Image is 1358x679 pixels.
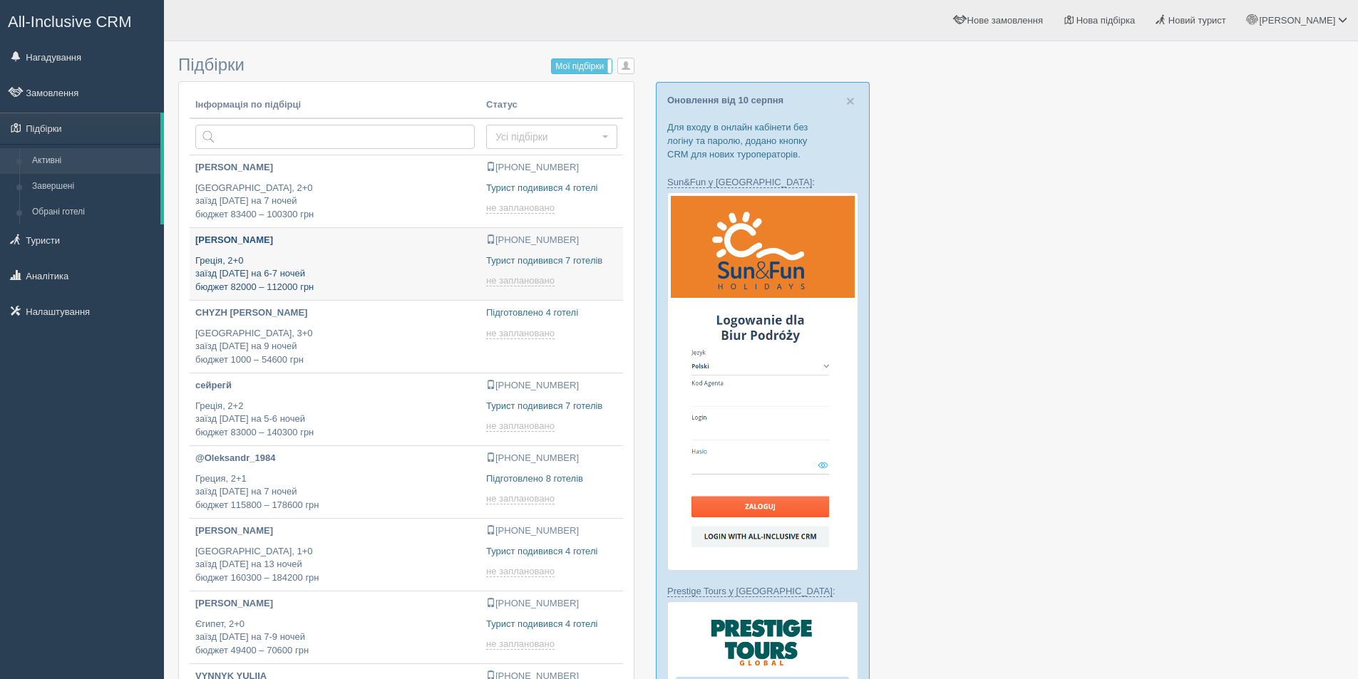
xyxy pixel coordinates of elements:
a: не заплановано [486,275,557,286]
p: CHYZH [PERSON_NAME] [195,306,475,320]
p: Підготовлено 4 готелі [486,306,617,320]
p: Єгипет, 2+0 заїзд [DATE] на 7-9 ночей бюджет 49400 – 70600 грн [195,618,475,658]
p: сейрегй [195,379,475,393]
span: × [846,93,855,109]
span: All-Inclusive CRM [8,13,132,31]
a: не заплановано [486,638,557,650]
a: All-Inclusive CRM [1,1,163,40]
p: [GEOGRAPHIC_DATA], 1+0 заїзд [DATE] на 13 ночей бюджет 160300 – 184200 грн [195,545,475,585]
p: Турист подивився 4 готелі [486,618,617,631]
a: не заплановано [486,202,557,214]
a: Sun&Fun у [GEOGRAPHIC_DATA] [667,177,812,188]
label: Мої підбірки [552,59,612,73]
a: [PERSON_NAME] [GEOGRAPHIC_DATA], 1+0заїзд [DATE] на 13 ночейбюджет 160300 – 184200 грн [190,519,480,591]
p: [PERSON_NAME] [195,524,475,538]
p: [PERSON_NAME] [195,597,475,611]
p: [PHONE_NUMBER] [486,597,617,611]
p: Турист подивився 7 готелів [486,254,617,268]
a: Обрані готелі [26,199,160,225]
a: не заплановано [486,420,557,432]
p: [PHONE_NUMBER] [486,234,617,247]
a: Активні [26,148,160,174]
p: [PHONE_NUMBER] [486,379,617,393]
a: сейрегй Греція, 2+2заїзд [DATE] на 5-6 ночейбюджет 83000 – 140300 грн [190,373,480,445]
a: [PERSON_NAME] [GEOGRAPHIC_DATA], 2+0заїзд [DATE] на 7 ночейбюджет 83400 – 100300 грн [190,155,480,227]
span: Нова підбірка [1076,15,1136,26]
p: [GEOGRAPHIC_DATA], 3+0 заїзд [DATE] на 9 ночей бюджет 1000 – 54600 грн [195,327,475,367]
span: не заплановано [486,275,555,286]
span: Усі підбірки [495,130,599,144]
a: не заплановано [486,566,557,577]
p: Турист подивився 7 готелів [486,400,617,413]
p: Греція, 2+2 заїзд [DATE] на 5-6 ночей бюджет 83000 – 140300 грн [195,400,475,440]
span: не заплановано [486,566,555,577]
button: Close [846,93,855,108]
th: Інформація по підбірці [190,93,480,118]
p: Греція, 2+0 заїзд [DATE] на 6-7 ночей бюджет 82000 – 112000 грн [195,254,475,294]
p: @Oleksandr_1984 [195,452,475,465]
a: CHYZH [PERSON_NAME] [GEOGRAPHIC_DATA], 3+0заїзд [DATE] на 9 ночейбюджет 1000 – 54600 грн [190,301,480,373]
a: Prestige Tours у [GEOGRAPHIC_DATA] [667,586,833,597]
p: [PHONE_NUMBER] [486,524,617,538]
p: Для входу в онлайн кабінети без логіну та паролю, додано кнопку CRM для нових туроператорів. [667,120,858,161]
input: Пошук за країною або туристом [195,125,475,149]
a: Завершені [26,174,160,199]
a: [PERSON_NAME] Греція, 2+0заїзд [DATE] на 6-7 ночейбюджет 82000 – 112000 грн [190,228,480,300]
span: Підбірки [178,55,245,74]
span: не заплановано [486,638,555,650]
span: не заплановано [486,420,555,432]
span: [PERSON_NAME] [1259,15,1335,26]
a: не заплановано [486,328,557,339]
p: [PHONE_NUMBER] [486,452,617,465]
button: Усі підбірки [486,125,617,149]
a: [PERSON_NAME] Єгипет, 2+0заїзд [DATE] на 7-9 ночейбюджет 49400 – 70600 грн [190,591,480,663]
p: Підготовлено 8 готелів [486,472,617,486]
a: не заплановано [486,493,557,504]
span: не заплановано [486,493,555,504]
span: Новий турист [1168,15,1226,26]
a: @Oleksandr_1984 Греция, 2+1заїзд [DATE] на 7 ночейбюджет 115800 – 178600 грн [190,446,480,518]
th: Статус [480,93,623,118]
p: Греция, 2+1 заїзд [DATE] на 7 ночей бюджет 115800 – 178600 грн [195,472,475,512]
p: [GEOGRAPHIC_DATA], 2+0 заїзд [DATE] на 7 ночей бюджет 83400 – 100300 грн [195,182,475,222]
p: Турист подивився 4 готелі [486,545,617,559]
span: Нове замовлення [967,15,1043,26]
p: [PHONE_NUMBER] [486,161,617,175]
p: : [667,175,858,189]
p: [PERSON_NAME] [195,161,475,175]
p: Турист подивився 4 готелі [486,182,617,195]
p: : [667,584,858,598]
p: [PERSON_NAME] [195,234,475,247]
span: не заплановано [486,202,555,214]
a: Оновлення від 10 серпня [667,95,783,105]
span: не заплановано [486,328,555,339]
img: sun-fun-%D0%BB%D0%BE%D0%B3%D1%96%D0%BD-%D1%87%D0%B5%D1%80%D0%B5%D0%B7-%D1%81%D1%80%D0%BC-%D0%B4%D... [667,192,858,571]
